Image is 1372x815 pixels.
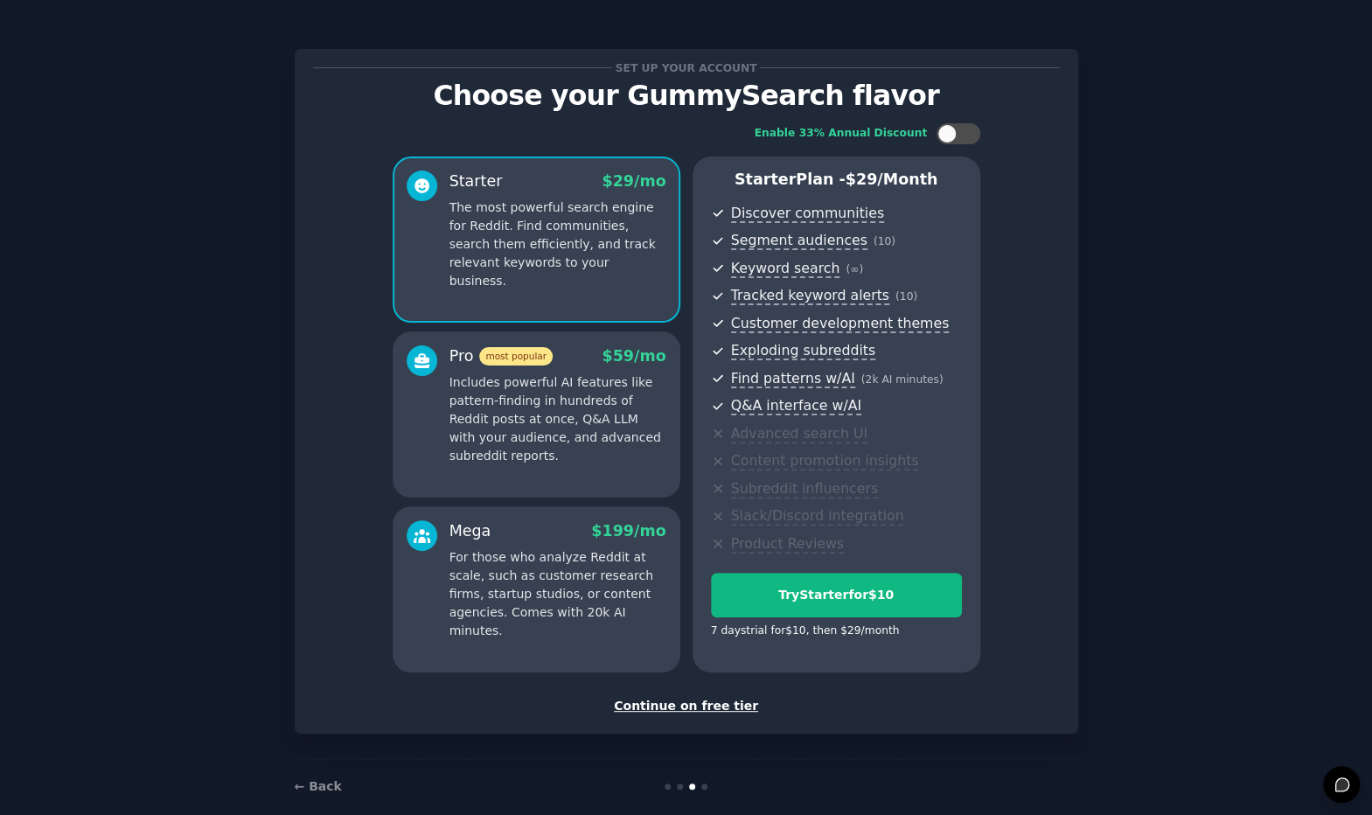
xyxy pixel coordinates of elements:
[895,290,917,303] span: ( 10 )
[731,480,878,498] span: Subreddit influencers
[449,171,503,192] div: Starter
[711,573,962,617] button: TryStarterfor$10
[731,535,844,554] span: Product Reviews
[449,548,666,640] p: For those who analyze Reddit at scale, such as customer research firms, startup studios, or conte...
[874,235,895,247] span: ( 10 )
[731,370,855,388] span: Find patterns w/AI
[591,522,665,540] span: $ 199 /mo
[731,315,950,333] span: Customer development themes
[731,260,840,278] span: Keyword search
[731,425,867,443] span: Advanced search UI
[449,520,491,542] div: Mega
[731,232,867,250] span: Segment audiences
[449,373,666,465] p: Includes powerful AI features like pattern-finding in hundreds of Reddit posts at once, Q&A LLM w...
[295,779,342,793] a: ← Back
[712,586,961,604] div: Try Starter for $10
[602,172,665,190] span: $ 29 /mo
[731,342,875,360] span: Exploding subreddits
[846,263,863,275] span: ( ∞ )
[731,507,904,526] span: Slack/Discord integration
[479,347,553,366] span: most popular
[755,126,928,142] div: Enable 33% Annual Discount
[449,345,553,367] div: Pro
[313,80,1060,111] p: Choose your GummySearch flavor
[731,452,919,470] span: Content promotion insights
[846,171,938,188] span: $ 29 /month
[602,347,665,365] span: $ 59 /mo
[731,397,861,415] span: Q&A interface w/AI
[313,697,1060,715] div: Continue on free tier
[731,205,884,223] span: Discover communities
[612,59,760,77] span: Set up your account
[711,623,900,639] div: 7 days trial for $10 , then $ 29 /month
[861,373,944,386] span: ( 2k AI minutes )
[449,199,666,290] p: The most powerful search engine for Reddit. Find communities, search them efficiently, and track ...
[731,287,889,305] span: Tracked keyword alerts
[711,169,962,191] p: Starter Plan -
